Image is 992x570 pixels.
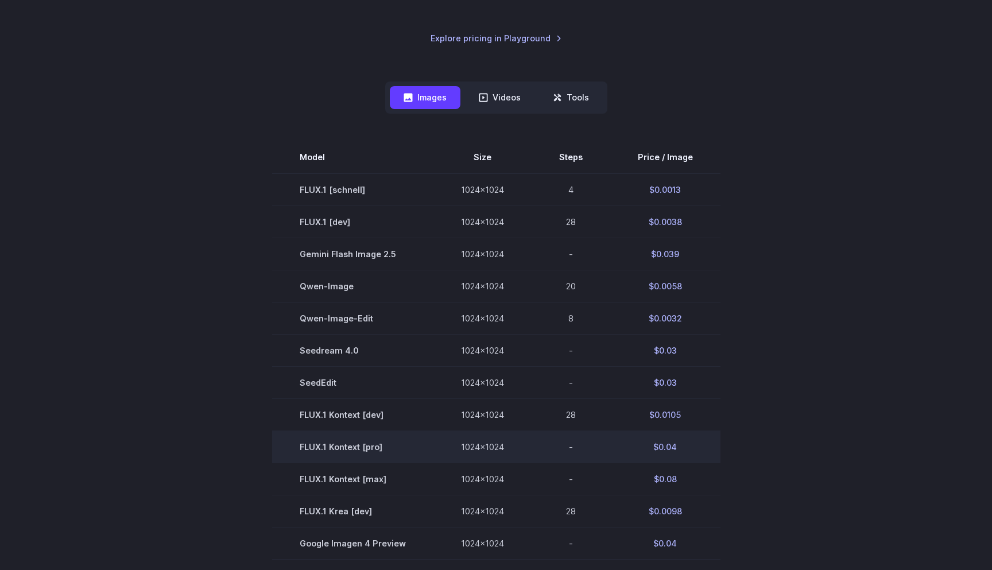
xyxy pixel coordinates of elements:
td: FLUX.1 Kontext [dev] [272,398,433,431]
td: 1024x1024 [433,173,532,206]
td: 4 [532,173,610,206]
td: FLUX.1 Kontext [max] [272,463,433,495]
th: Steps [532,141,610,173]
a: Explore pricing in Playground [431,32,562,45]
td: $0.03 [610,366,720,398]
td: $0.039 [610,238,720,270]
td: 1024x1024 [433,334,532,366]
td: 1024x1024 [433,238,532,270]
td: 28 [532,398,610,431]
td: $0.03 [610,334,720,366]
td: $0.04 [610,528,720,560]
td: 1024x1024 [433,398,532,431]
td: - [532,366,610,398]
td: - [532,334,610,366]
td: FLUX.1 [schnell] [272,173,433,206]
td: FLUX.1 Kontext [pro] [272,431,433,463]
td: - [532,463,610,495]
td: Qwen-Image [272,270,433,302]
td: Google Imagen 4 Preview [272,528,433,560]
td: FLUX.1 [dev] [272,205,433,238]
td: - [532,431,610,463]
td: 20 [532,270,610,302]
td: FLUX.1 Krea [dev] [272,495,433,528]
td: 1024x1024 [433,366,532,398]
td: 28 [532,495,610,528]
th: Model [272,141,433,173]
td: 1024x1024 [433,431,532,463]
th: Price / Image [610,141,720,173]
button: Images [390,86,460,108]
td: - [532,238,610,270]
span: Gemini Flash Image 2.5 [300,247,406,261]
td: $0.0013 [610,173,720,206]
td: $0.0105 [610,398,720,431]
button: Tools [539,86,603,108]
td: 1024x1024 [433,205,532,238]
td: 1024x1024 [433,270,532,302]
td: 8 [532,302,610,334]
td: - [532,528,610,560]
td: 28 [532,205,610,238]
td: SeedEdit [272,366,433,398]
td: 1024x1024 [433,302,532,334]
button: Videos [465,86,534,108]
td: Seedream 4.0 [272,334,433,366]
td: 1024x1024 [433,495,532,528]
td: 1024x1024 [433,528,532,560]
td: $0.0058 [610,270,720,302]
td: $0.04 [610,431,720,463]
td: $0.08 [610,463,720,495]
td: 1024x1024 [433,463,532,495]
td: $0.0032 [610,302,720,334]
td: $0.0098 [610,495,720,528]
td: Qwen-Image-Edit [272,302,433,334]
th: Size [433,141,532,173]
td: $0.0038 [610,205,720,238]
